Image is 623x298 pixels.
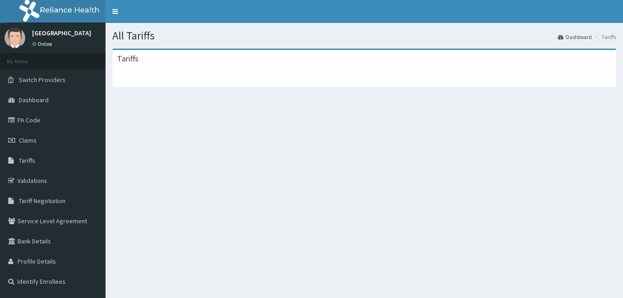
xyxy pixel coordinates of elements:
[19,96,49,104] span: Dashboard
[32,41,54,47] a: Online
[19,76,66,84] span: Switch Providers
[593,33,616,41] li: Tariffs
[558,33,592,41] a: Dashboard
[32,30,91,36] p: [GEOGRAPHIC_DATA]
[5,28,25,48] img: User Image
[112,30,616,42] h1: All Tariffs
[19,156,35,165] span: Tariffs
[19,197,66,205] span: Tariff Negotiation
[117,55,139,63] h3: Tariffs
[19,136,37,144] span: Claims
